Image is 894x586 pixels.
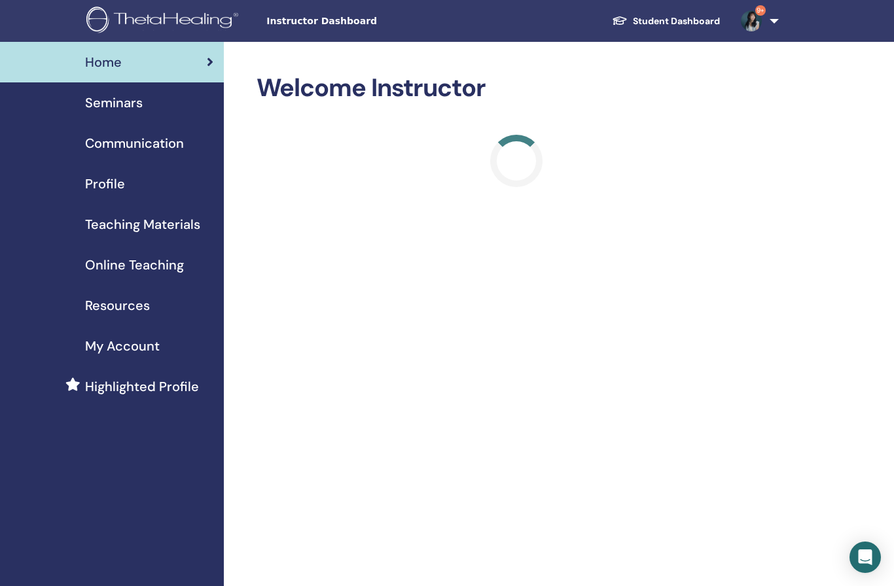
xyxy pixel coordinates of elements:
[85,174,125,194] span: Profile
[85,133,184,153] span: Communication
[755,5,766,16] span: 9+
[85,255,184,275] span: Online Teaching
[85,296,150,315] span: Resources
[85,377,199,396] span: Highlighted Profile
[85,52,122,72] span: Home
[257,73,777,103] h2: Welcome Instructor
[601,9,730,33] a: Student Dashboard
[741,10,762,31] img: default.jpg
[85,215,200,234] span: Teaching Materials
[612,15,628,26] img: graduation-cap-white.svg
[849,542,881,573] div: Open Intercom Messenger
[266,14,463,28] span: Instructor Dashboard
[85,93,143,112] span: Seminars
[85,336,160,356] span: My Account
[86,7,243,36] img: logo.png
